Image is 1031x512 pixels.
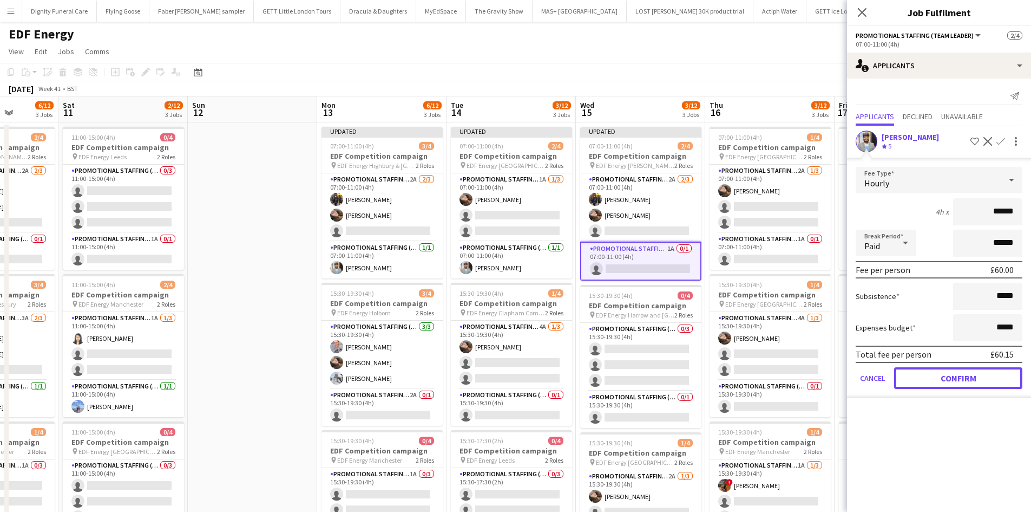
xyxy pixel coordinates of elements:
[807,281,822,289] span: 1/4
[894,367,1022,389] button: Confirm
[804,300,822,308] span: 2 Roles
[533,1,627,22] button: MAS+ [GEOGRAPHIC_DATA]
[839,233,960,270] app-card-role: Promotional Staffing (Team Leader)0/107:00-11:00 (4h)
[9,47,24,56] span: View
[839,312,960,380] app-card-role: Promotional Staffing (Flyering Staff)1A0/315:30-19:30 (4h)
[839,142,960,152] h3: EDF Competition campaign
[710,233,831,270] app-card-role: Promotional Staffing (Team Leader)1A0/107:00-11:00 (4h)
[466,1,533,22] button: The Gravity Show
[22,1,97,22] button: Dignity Funeral Care
[753,1,806,22] button: Actiph Water
[78,153,127,161] span: EDF Energy Leeds
[31,133,46,141] span: 2/4
[31,281,46,289] span: 3/4
[191,106,205,119] span: 12
[580,301,701,310] h3: EDF Competition campaign
[321,151,443,161] h3: EDF Competition campaign
[580,391,701,428] app-card-role: Promotional Staffing (Team Leader)0/115:30-19:30 (4h)
[321,173,443,242] app-card-role: Promotional Staffing (Flyering Staff)2A2/307:00-11:00 (4h)[PERSON_NAME][PERSON_NAME]
[419,289,434,297] span: 3/4
[839,380,960,417] app-card-role: Promotional Staffing (Team Leader)0/115:30-19:30 (4h)
[337,309,391,317] span: EDF Energy Holborn
[580,285,701,428] app-job-card: 15:30-19:30 (4h)0/4EDF Competition campaign EDF Energy Harrow and [GEOGRAPHIC_DATA]2 RolesPromoti...
[839,100,848,110] span: Fri
[811,101,830,109] span: 3/12
[330,437,374,445] span: 15:30-19:30 (4h)
[579,106,594,119] span: 15
[28,153,46,161] span: 2 Roles
[839,274,960,417] div: 15:30-19:30 (4h)0/4EDF Competition campaign EDF Energy Hounslow Central2 RolesPromotional Staffin...
[710,274,831,417] div: 15:30-19:30 (4h)1/4EDF Competition campaign EDF Energy [GEOGRAPHIC_DATA]2 RolesPromotional Staffi...
[63,437,184,447] h3: EDF Competition campaign
[806,1,867,22] button: GETT Ice Lollies
[710,312,831,380] app-card-role: Promotional Staffing (Flyering Staff)4A1/315:30-19:30 (4h)[PERSON_NAME]
[847,5,1031,20] h3: Job Fulfilment
[28,300,46,308] span: 2 Roles
[725,300,804,308] span: EDF Energy [GEOGRAPHIC_DATA]
[589,142,633,150] span: 07:00-11:00 (4h)
[321,283,443,426] div: 15:30-19:30 (4h)3/4EDF Competition campaign EDF Energy Holborn2 RolesPromotional Staffing (Flyeri...
[708,106,723,119] span: 16
[54,44,78,59] a: Jobs
[856,31,982,40] button: Promotional Staffing (Team Leader)
[678,291,693,300] span: 0/4
[553,111,570,119] div: 3 Jobs
[682,111,700,119] div: 3 Jobs
[63,274,184,417] app-job-card: 11:00-15:00 (4h)2/4EDF Competition campaign EDF Energy Manchester2 RolesPromotional Staffing (Fly...
[63,142,184,152] h3: EDF Competition campaign
[424,111,441,119] div: 3 Jobs
[856,264,910,275] div: Fee per person
[30,44,51,59] a: Edit
[725,448,790,456] span: EDF Energy Manchester
[35,47,47,56] span: Edit
[812,111,829,119] div: 3 Jobs
[674,458,693,466] span: 2 Roles
[580,127,701,135] div: Updated
[674,161,693,170] span: 2 Roles
[710,290,831,300] h3: EDF Competition campaign
[451,127,572,278] app-job-card: Updated07:00-11:00 (4h)2/4EDF Competition campaign EDF Energy [GEOGRAPHIC_DATA]2 RolesPromotional...
[807,133,822,141] span: 1/4
[678,142,693,150] span: 2/4
[864,241,880,251] span: Paid
[710,142,831,152] h3: EDF Competition campaign
[467,161,545,170] span: EDF Energy [GEOGRAPHIC_DATA]
[990,349,1014,360] div: £60.15
[459,289,503,297] span: 15:30-19:30 (4h)
[419,437,434,445] span: 0/4
[941,113,983,120] span: Unavailable
[804,448,822,456] span: 2 Roles
[710,437,831,447] h3: EDF Competition campaign
[725,153,804,161] span: EDF Energy [GEOGRAPHIC_DATA]
[165,111,182,119] div: 3 Jobs
[580,127,701,281] div: Updated07:00-11:00 (4h)2/4EDF Competition campaign EDF Energy [PERSON_NAME] Central2 RolesPromoti...
[416,161,434,170] span: 2 Roles
[321,242,443,278] app-card-role: Promotional Staffing (Team Leader)1/107:00-11:00 (4h)[PERSON_NAME]
[419,142,434,150] span: 3/4
[71,428,115,436] span: 11:00-15:00 (4h)
[31,428,46,436] span: 1/4
[596,161,674,170] span: EDF Energy [PERSON_NAME] Central
[804,153,822,161] span: 2 Roles
[9,83,34,94] div: [DATE]
[682,101,700,109] span: 3/12
[451,389,572,426] app-card-role: Promotional Staffing (Team Leader)0/115:30-19:30 (4h)
[451,173,572,242] app-card-role: Promotional Staffing (Flyering Staff)1A1/307:00-11:00 (4h)[PERSON_NAME]
[903,113,933,120] span: Declined
[936,207,949,217] div: 4h x
[718,133,762,141] span: 07:00-11:00 (4h)
[63,380,184,417] app-card-role: Promotional Staffing (Team Leader)1/111:00-15:00 (4h)[PERSON_NAME]
[580,242,701,281] app-card-role: Promotional Staffing (Team Leader)1A0/107:00-11:00 (4h)
[990,264,1014,275] div: £60.00
[4,44,28,59] a: View
[580,100,594,110] span: Wed
[548,142,563,150] span: 2/4
[580,173,701,242] app-card-role: Promotional Staffing (Flyering Staff)2A2/307:00-11:00 (4h)[PERSON_NAME][PERSON_NAME]
[321,299,443,308] h3: EDF Competition campaign
[85,47,109,56] span: Comms
[839,127,960,270] app-job-card: 07:00-11:00 (4h)1/4EDF Competition campaign EDF Energy [PERSON_NAME]2 RolesPromotional Staffing (...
